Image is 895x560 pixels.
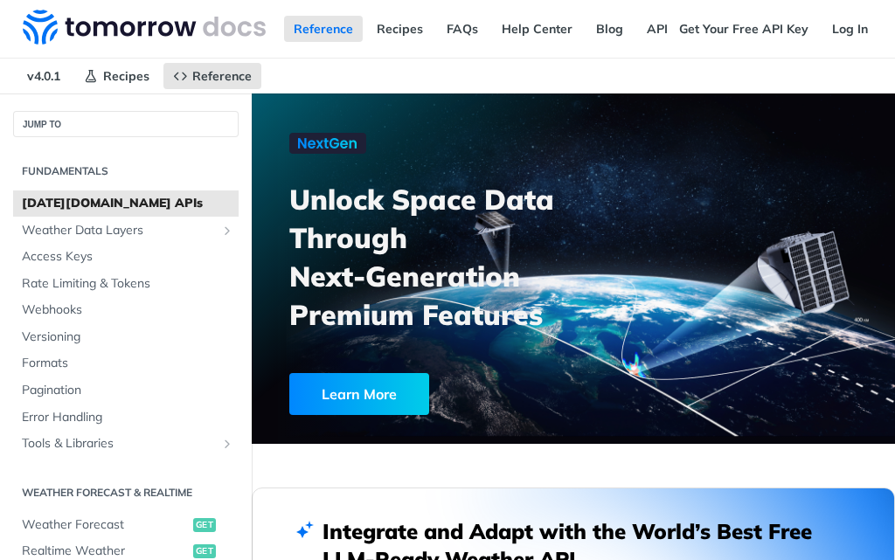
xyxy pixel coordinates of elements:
[437,16,488,42] a: FAQs
[13,244,239,270] a: Access Keys
[13,111,239,137] button: JUMP TO
[22,355,234,372] span: Formats
[22,248,234,266] span: Access Keys
[22,409,234,426] span: Error Handling
[163,63,261,89] a: Reference
[22,195,234,212] span: [DATE][DOMAIN_NAME] APIs
[13,404,239,431] a: Error Handling
[193,518,216,532] span: get
[13,324,239,350] a: Versioning
[289,373,531,415] a: Learn More
[822,16,878,42] a: Log In
[670,16,818,42] a: Get Your Free API Key
[22,516,189,534] span: Weather Forecast
[74,63,159,89] a: Recipes
[289,133,366,154] img: NextGen
[22,435,216,453] span: Tools & Libraries
[13,512,239,538] a: Weather Forecastget
[586,16,633,42] a: Blog
[13,350,239,377] a: Formats
[13,163,239,179] h2: Fundamentals
[13,431,239,457] a: Tools & LibrariesShow subpages for Tools & Libraries
[22,382,234,399] span: Pagination
[193,544,216,558] span: get
[13,190,239,217] a: [DATE][DOMAIN_NAME] APIs
[289,373,429,415] div: Learn More
[284,16,363,42] a: Reference
[13,485,239,501] h2: Weather Forecast & realtime
[492,16,582,42] a: Help Center
[637,16,718,42] a: API Status
[23,10,266,45] img: Tomorrow.io Weather API Docs
[22,301,234,319] span: Webhooks
[220,224,234,238] button: Show subpages for Weather Data Layers
[367,16,433,42] a: Recipes
[22,328,234,346] span: Versioning
[22,275,234,293] span: Rate Limiting & Tokens
[22,222,216,239] span: Weather Data Layers
[13,218,239,244] a: Weather Data LayersShow subpages for Weather Data Layers
[103,68,149,84] span: Recipes
[13,297,239,323] a: Webhooks
[22,543,189,560] span: Realtime Weather
[13,377,239,404] a: Pagination
[17,63,70,89] span: v4.0.1
[192,68,252,84] span: Reference
[13,271,239,297] a: Rate Limiting & Tokens
[220,437,234,451] button: Show subpages for Tools & Libraries
[289,180,593,334] h3: Unlock Space Data Through Next-Generation Premium Features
